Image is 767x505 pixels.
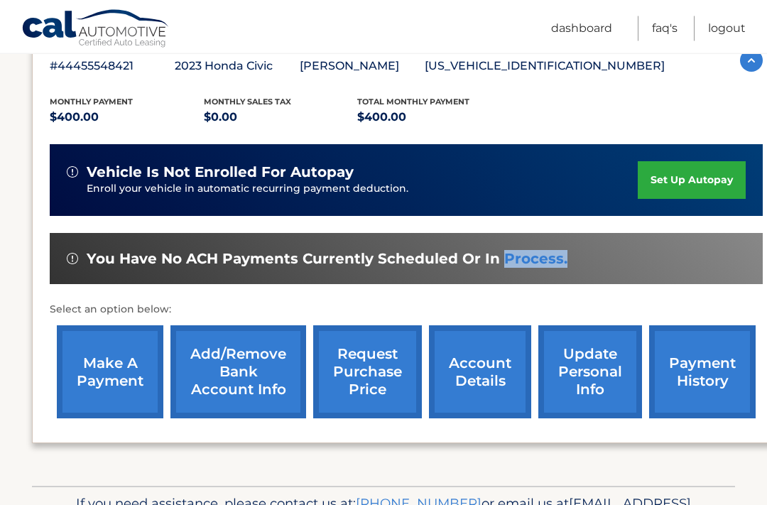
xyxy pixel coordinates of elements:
[429,326,531,419] a: account details
[87,164,354,182] span: vehicle is not enrolled for autopay
[57,326,163,419] a: make a payment
[50,108,204,128] p: $400.00
[300,57,425,77] p: [PERSON_NAME]
[652,16,678,41] a: FAQ's
[175,57,300,77] p: 2023 Honda Civic
[67,254,78,265] img: alert-white.svg
[313,326,422,419] a: request purchase price
[67,167,78,178] img: alert-white.svg
[649,326,756,419] a: payment history
[357,108,511,128] p: $400.00
[638,162,746,200] a: set up autopay
[87,182,638,197] p: Enroll your vehicle in automatic recurring payment deduction.
[50,302,763,319] p: Select an option below:
[50,57,175,77] p: #44455548421
[551,16,612,41] a: Dashboard
[50,97,133,107] span: Monthly Payment
[538,326,642,419] a: update personal info
[204,97,291,107] span: Monthly sales Tax
[708,16,746,41] a: Logout
[204,108,358,128] p: $0.00
[740,50,763,72] img: accordion-active.svg
[21,9,170,50] a: Cal Automotive
[425,57,665,77] p: [US_VEHICLE_IDENTIFICATION_NUMBER]
[170,326,306,419] a: Add/Remove bank account info
[357,97,469,107] span: Total Monthly Payment
[87,251,567,268] span: You have no ACH payments currently scheduled or in process.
